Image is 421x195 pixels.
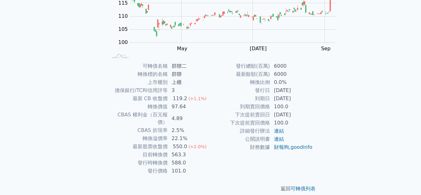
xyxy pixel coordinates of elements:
p: 返回 [101,185,321,193]
td: 轉換價值 [108,103,168,111]
td: 可轉債名稱 [108,62,168,70]
td: 最新 CB 收盤價 [108,95,168,103]
td: 2.5% [168,126,211,134]
td: 97.64 [168,103,211,111]
td: 22.1% [168,134,211,143]
td: 101.0 [168,167,211,175]
tspan: Sep [321,46,330,51]
td: 群聯二 [168,62,211,70]
a: goodinfo [291,144,312,150]
td: [DATE] [270,111,313,119]
td: 群聯 [168,70,211,78]
td: 588.0 [168,159,211,167]
td: 6000 [270,62,313,70]
td: 最新股票收盤價 [108,143,168,151]
td: 100.0 [270,119,313,127]
td: 3 [168,86,211,95]
tspan: 105 [118,26,128,32]
td: CBAS 權利金（百元報價） [108,111,168,126]
td: 發行總額(百萬) [211,62,270,70]
a: 可轉債列表 [291,186,316,192]
a: 財報狗 [274,144,289,150]
td: 財務數據 [211,143,270,151]
td: 563.3 [168,151,211,159]
span: (+2.0%) [188,144,207,149]
td: 100.0 [270,103,313,111]
td: CBAS 折現率 [108,126,168,134]
td: 公開說明書 [211,135,270,143]
td: 下次提前賣回日 [211,111,270,119]
td: 轉換標的名稱 [108,70,168,78]
td: 最新餘額(百萬) [211,70,270,78]
td: 轉換比例 [211,78,270,86]
a: 連結 [274,136,284,142]
td: 下次提前賣回價格 [211,119,270,127]
td: 發行時轉換價 [108,159,168,167]
td: 到期日 [211,95,270,103]
td: 擔保銀行/TCRI信用評等 [108,86,168,95]
div: 119.2 [172,95,188,102]
tspan: [DATE] [250,46,267,51]
td: 4.89 [168,111,211,126]
span: (+1.1%) [188,96,207,101]
div: 550.0 [172,143,188,150]
a: 連結 [274,128,284,134]
td: [DATE] [270,86,313,95]
td: 0.0% [270,78,313,86]
td: , [270,143,313,151]
td: 目前轉換價 [108,151,168,159]
td: 發行價格 [108,167,168,175]
td: 6000 [270,70,313,78]
td: 詳細發行辦法 [211,127,270,135]
td: [DATE] [270,95,313,103]
td: 到期賣回價格 [211,103,270,111]
tspan: May [177,46,187,51]
td: 轉換溢價率 [108,134,168,143]
tspan: 110 [118,13,128,19]
td: 上市櫃別 [108,78,168,86]
td: 上櫃 [168,78,211,86]
td: 發行日 [211,86,270,95]
tspan: 100 [118,39,128,45]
